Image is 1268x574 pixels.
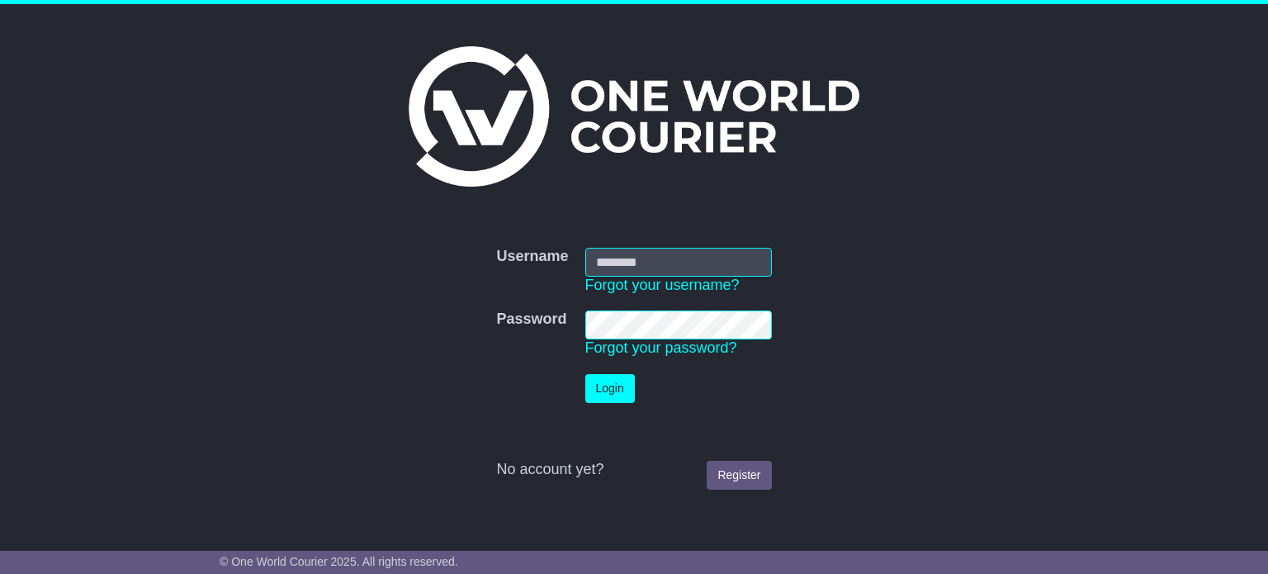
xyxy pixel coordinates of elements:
[585,277,740,293] a: Forgot your username?
[496,248,568,266] label: Username
[707,461,771,490] a: Register
[496,311,566,329] label: Password
[220,555,458,568] span: © One World Courier 2025. All rights reserved.
[496,461,771,479] div: No account yet?
[585,374,635,403] button: Login
[409,46,859,187] img: One World
[585,339,737,356] a: Forgot your password?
